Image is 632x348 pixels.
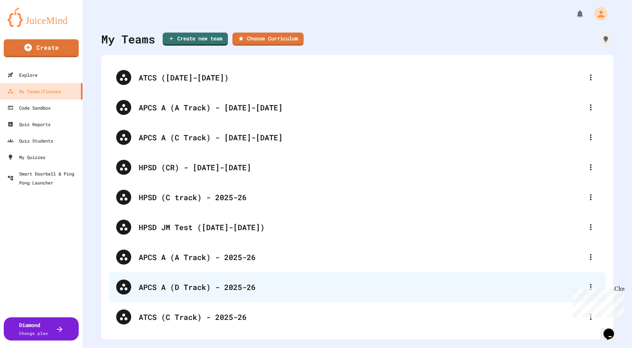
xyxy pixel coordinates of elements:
div: HPSD JM Test ([DATE]-[DATE]) [109,212,606,242]
div: Code Sandbox [7,103,51,112]
div: My Quizzes [7,153,45,162]
div: My Account [586,5,610,22]
a: Choose Curriculum [232,33,304,46]
img: logo-orange.svg [7,7,75,27]
div: Quiz Students [7,136,53,145]
div: HPSD (CR) - [DATE]-[DATE] [109,152,606,182]
div: My Notifications [562,7,586,20]
div: Diamond [19,321,48,337]
div: How it works [598,32,613,47]
div: APCS A (D Track) - 2025-26 [109,272,606,302]
button: DiamondChange plan [4,317,79,341]
div: Chat with us now!Close [3,3,52,48]
a: Create new team [163,33,228,46]
iframe: chat widget [601,318,625,341]
div: ATCS (C Track) - 2025-26 [109,302,606,332]
div: HPSD (CR) - [DATE]-[DATE] [139,162,583,173]
div: ATCS ([DATE]-[DATE]) [109,62,606,92]
div: My Teams/Classes [7,87,61,96]
div: ATCS ([DATE]-[DATE]) [139,72,583,83]
iframe: chat widget [570,286,625,317]
div: APCS A (C Track) - [DATE]-[DATE] [139,132,583,143]
div: APCS A (C Track) - [DATE]-[DATE] [109,122,606,152]
span: Change plan [19,330,48,336]
div: HPSD (C track) - 2025-26 [109,182,606,212]
div: Smart Doorbell & Ping Pong Launcher [7,169,79,187]
div: APCS A (A Track) - [DATE]-[DATE] [139,102,583,113]
div: HPSD (C track) - 2025-26 [139,192,583,203]
a: Create [4,39,79,57]
div: APCS A (D Track) - 2025-26 [139,281,583,293]
div: Quiz Reports [7,120,51,129]
div: APCS A (A Track) - [DATE]-[DATE] [109,92,606,122]
div: Explore [7,70,37,79]
div: APCS A (A Track) - 2025-26 [109,242,606,272]
div: My Teams [101,31,155,48]
div: HPSD JM Test ([DATE]-[DATE]) [139,222,583,233]
div: ATCS (C Track) - 2025-26 [139,311,583,323]
div: APCS A (A Track) - 2025-26 [139,251,583,263]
